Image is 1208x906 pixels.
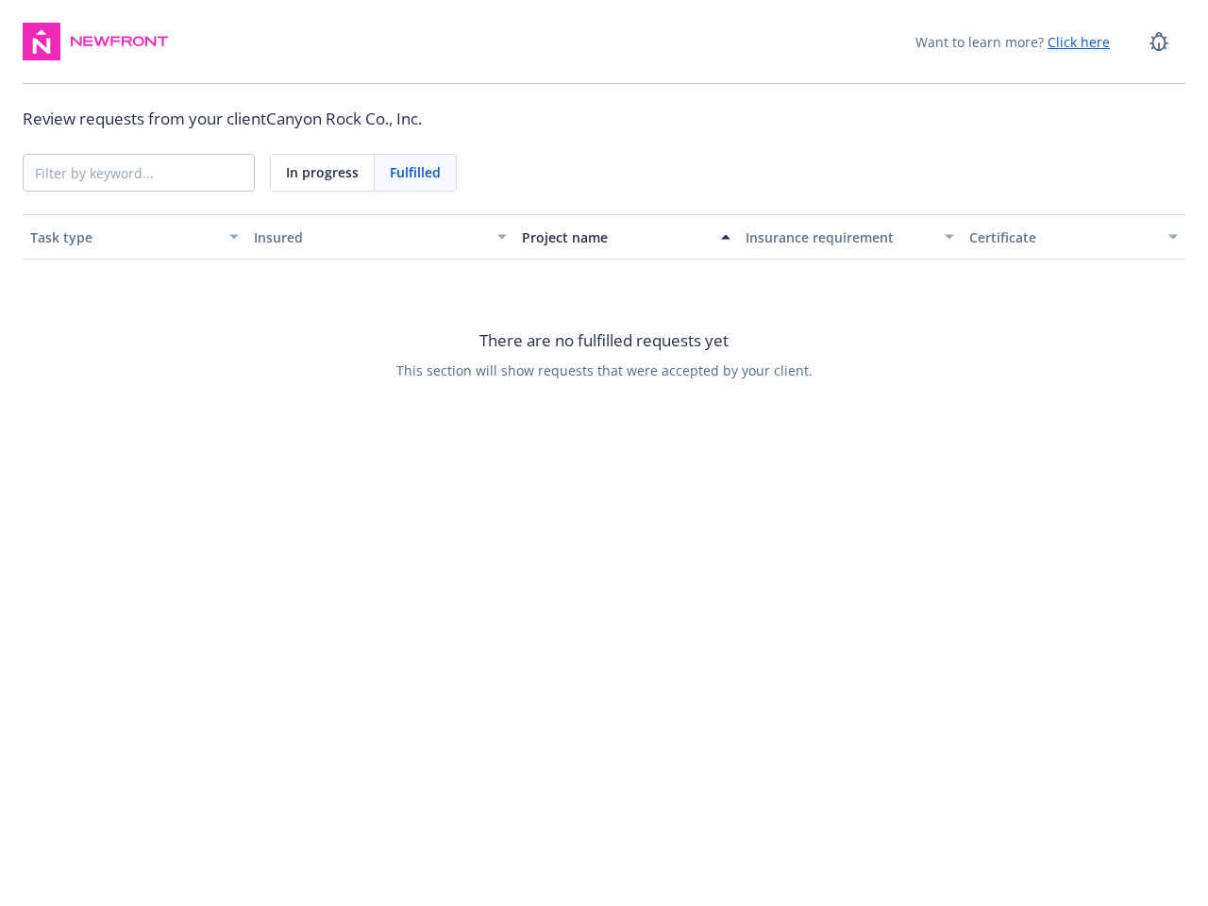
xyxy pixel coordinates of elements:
[23,214,246,260] button: Task type
[1048,33,1110,51] a: Click here
[246,214,514,260] button: Insured
[479,328,729,353] span: There are no fulfilled requests yet
[1140,23,1178,60] a: Report a Bug
[254,227,486,247] div: Insured
[68,32,171,51] img: Newfront Logo
[23,23,60,60] img: navigator-logo.svg
[962,214,1185,260] button: Certificate
[746,227,933,247] div: Insurance requirement
[514,214,738,260] button: Project name
[24,155,254,191] input: Filter by keyword...
[522,227,710,247] div: Project name
[286,162,359,182] span: In progress
[23,107,1185,131] div: Review requests from your client Canyon Rock Co., Inc.
[915,32,1110,52] span: Want to learn more?
[738,214,962,260] button: Insurance requirement
[396,361,813,380] span: This section will show requests that were accepted by your client.
[390,162,441,182] span: Fulfilled
[30,227,218,247] div: Task type
[969,227,1157,247] div: Certificate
